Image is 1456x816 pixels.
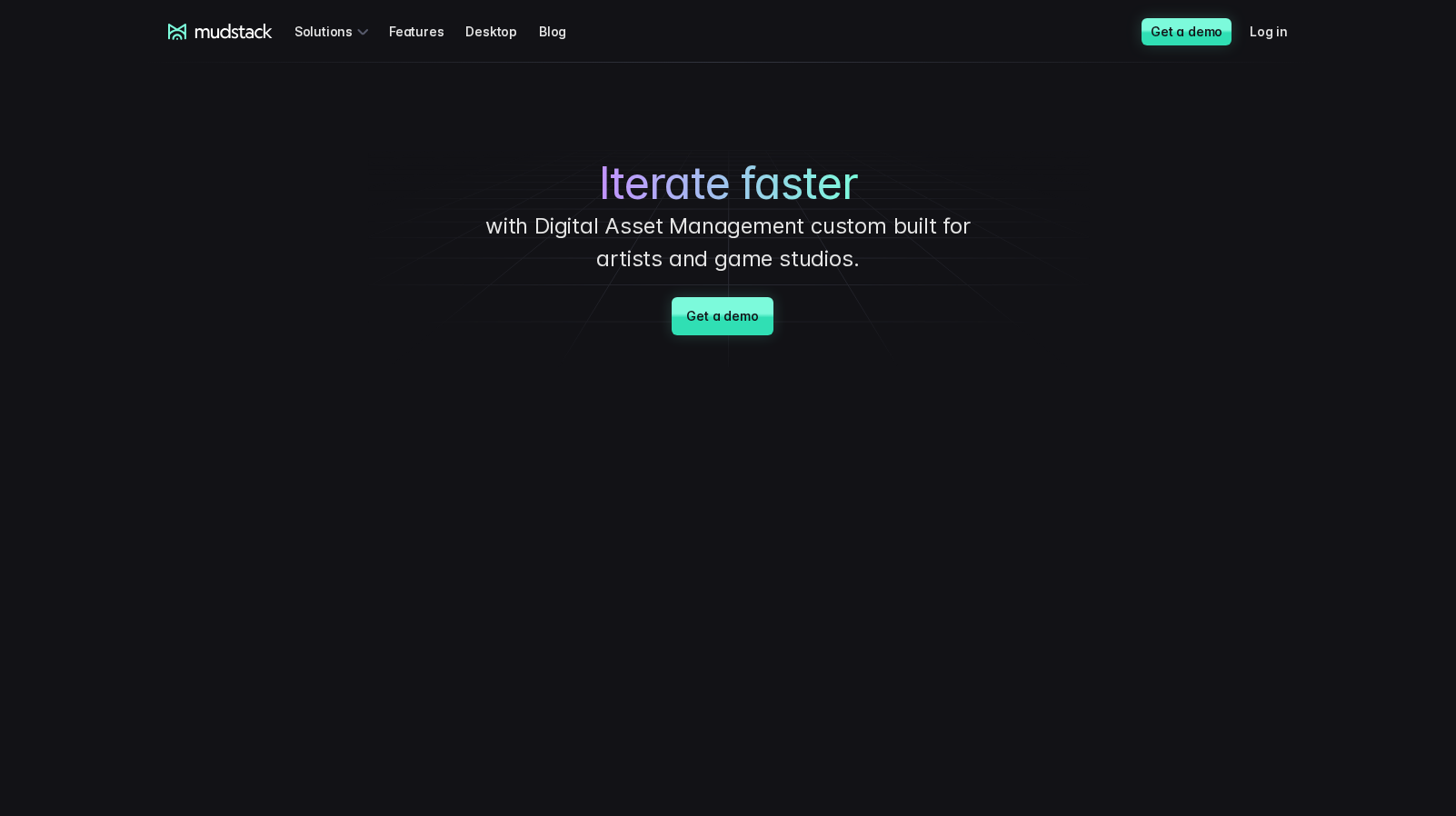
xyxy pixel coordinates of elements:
a: Features [389,15,465,48]
p: with Digital Asset Management custom built for artists and game studios. [455,210,1001,275]
div: Solutions [294,15,374,48]
span: Iterate faster [599,157,858,210]
a: mudstack logo [168,24,273,40]
a: Get a demo [672,297,773,335]
a: Log in [1250,15,1310,48]
a: Desktop [465,15,539,48]
a: Blog [539,15,588,48]
a: Get a demo [1142,18,1232,45]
